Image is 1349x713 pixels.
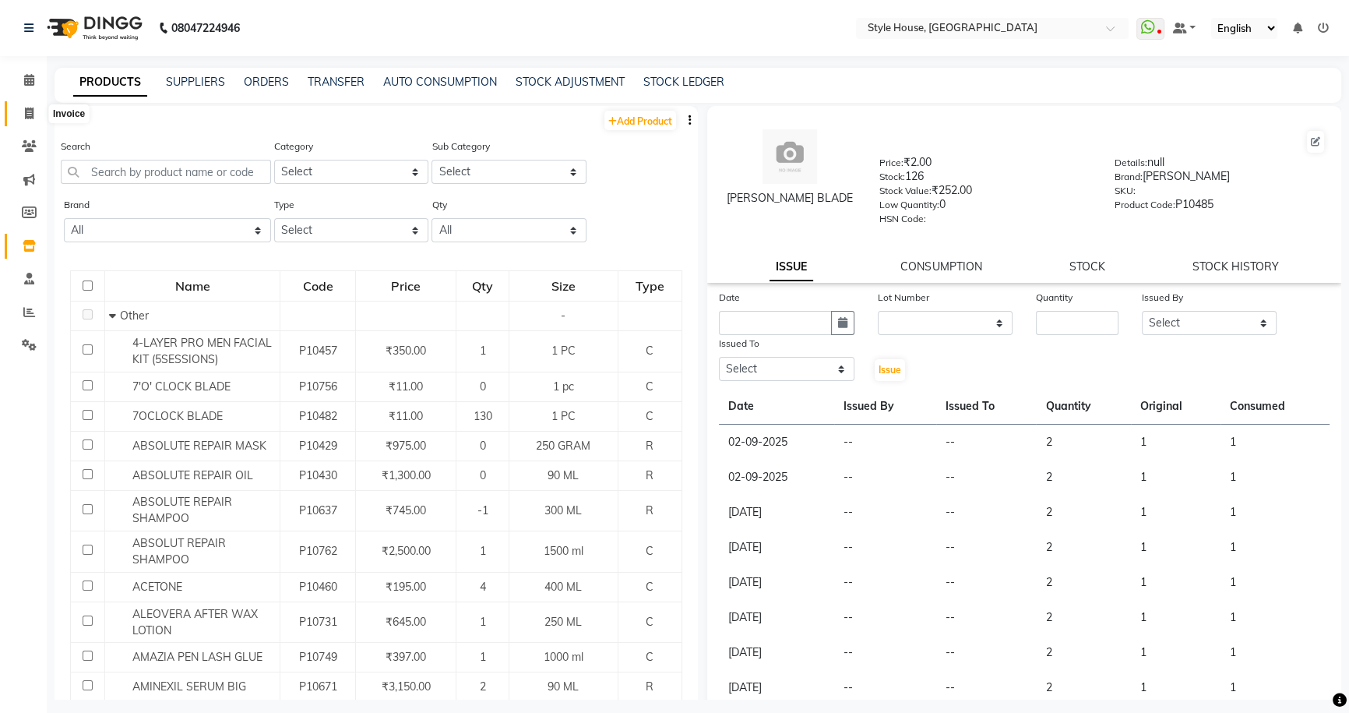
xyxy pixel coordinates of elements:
div: 0 [879,196,1091,218]
span: P10731 [299,615,337,629]
span: ₹397.00 [386,650,426,664]
a: ISSUE [770,253,813,281]
span: 250 GRAM [536,439,590,453]
a: ORDERS [244,75,289,89]
span: 1 PC [551,344,576,358]
span: 1000 ml [544,650,583,664]
td: 2 [1036,425,1130,461]
span: P10460 [299,580,337,594]
span: C [646,379,653,394]
span: 90 ML [548,679,579,694]
td: 1 [1220,530,1330,565]
label: Qty [431,198,446,212]
span: P10637 [299,503,337,517]
span: 1 [480,615,486,629]
span: 4-LAYER PRO MEN FACIAL KIT (5SESSIONS) [132,336,272,366]
td: -- [936,565,1036,600]
span: P10429 [299,439,337,453]
a: Add Product [604,111,676,130]
label: Price: [879,156,903,170]
td: 1 [1131,530,1220,565]
input: Search by product name or code [61,160,271,184]
span: 1 [480,544,486,558]
span: 0 [480,468,486,482]
th: Date [719,389,834,425]
td: 1 [1131,565,1220,600]
label: Issued To [719,337,759,351]
span: ABSOLUT REPAIR SHAMPOO [132,536,226,567]
span: ₹3,150.00 [382,679,431,694]
label: HSN Code: [879,212,926,226]
td: 2 [1036,600,1130,635]
label: Details: [1115,156,1147,170]
span: R [646,439,653,453]
label: Issued By [1142,291,1183,305]
span: C [646,344,653,358]
span: P10482 [299,409,337,423]
a: TRANSFER [308,75,365,89]
span: C [646,615,653,629]
span: ₹645.00 [386,615,426,629]
td: -- [936,670,1036,705]
span: ₹2,500.00 [382,544,431,558]
span: -1 [477,503,488,517]
label: Sub Category [431,139,489,154]
th: Consumed [1220,389,1330,425]
td: -- [834,495,936,530]
span: ₹11.00 [389,379,423,394]
td: -- [936,425,1036,461]
td: 1 [1131,635,1220,670]
b: 08047224946 [171,6,240,50]
span: ABSOLUTE REPAIR OIL [132,468,253,482]
span: ₹975.00 [386,439,426,453]
td: -- [834,530,936,565]
span: 7'O' CLOCK BLADE [132,379,231,394]
span: P10756 [299,379,337,394]
a: STOCK HISTORY [1192,259,1279,274]
a: STOCK LEDGER [643,75,724,89]
img: avatar [763,129,817,184]
th: Issued To [936,389,1036,425]
span: 1 [480,650,486,664]
a: STOCK ADJUSTMENT [516,75,625,89]
span: ACETONE [132,580,182,594]
span: P10430 [299,468,337,482]
span: 1 PC [551,409,576,423]
td: 1 [1220,635,1330,670]
span: 90 ML [548,468,579,482]
td: -- [834,600,936,635]
td: 02-09-2025 [719,460,834,495]
label: Date [719,291,740,305]
a: PRODUCTS [73,69,147,97]
label: Type [274,198,294,212]
span: ABSOLUTE REPAIR SHAMPOO [132,495,232,525]
td: -- [834,635,936,670]
label: Brand [64,198,90,212]
td: -- [834,425,936,461]
td: -- [936,530,1036,565]
div: Price [357,272,455,300]
span: R [646,468,653,482]
span: Collapse Row [109,309,120,323]
td: -- [834,670,936,705]
td: 1 [1220,670,1330,705]
a: STOCK [1069,259,1105,274]
td: 1 [1220,565,1330,600]
a: AUTO CONSUMPTION [383,75,497,89]
td: 2 [1036,565,1130,600]
span: P10762 [299,544,337,558]
td: [DATE] [719,670,834,705]
span: AMAZIA PEN LASH GLUE [132,650,262,664]
td: 2 [1036,670,1130,705]
span: 400 ML [544,580,582,594]
span: 250 ML [544,615,582,629]
span: ₹350.00 [386,344,426,358]
span: Issue [879,364,901,376]
div: 126 [879,168,1091,190]
label: Category [274,139,313,154]
div: ₹252.00 [879,182,1091,204]
div: Invoice [49,104,89,123]
td: 1 [1131,670,1220,705]
th: Issued By [834,389,936,425]
div: Code [281,272,354,300]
